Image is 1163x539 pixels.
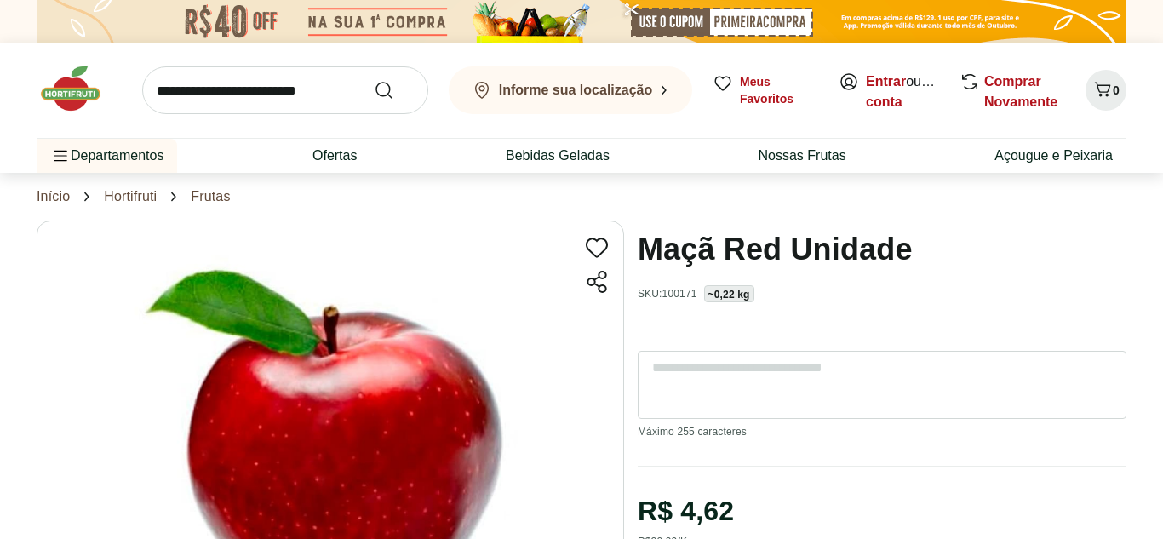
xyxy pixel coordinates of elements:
p: SKU: 100171 [638,287,697,301]
a: Início [37,189,70,204]
p: ~0,22 kg [708,288,750,301]
a: Frutas [191,189,230,204]
button: Informe sua localização [449,66,692,114]
h1: Maçã Red Unidade [638,221,913,278]
span: ou [866,72,942,112]
b: Informe sua localização [499,83,653,97]
span: 0 [1113,83,1120,97]
a: Comprar Novamente [984,74,1057,109]
span: Meus Favoritos [740,73,818,107]
a: Hortifruti [104,189,157,204]
div: R$ 4,62 [638,487,734,535]
a: Ofertas [312,146,357,166]
a: Bebidas Geladas [506,146,610,166]
input: search [142,66,428,114]
button: Menu [50,135,71,176]
a: Meus Favoritos [713,73,818,107]
button: Submit Search [374,80,415,100]
button: Carrinho [1086,70,1126,111]
a: Entrar [866,74,906,89]
a: Nossas Frutas [759,146,846,166]
img: Hortifruti [37,63,122,114]
span: Departamentos [50,135,163,176]
a: Açougue e Peixaria [994,146,1113,166]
